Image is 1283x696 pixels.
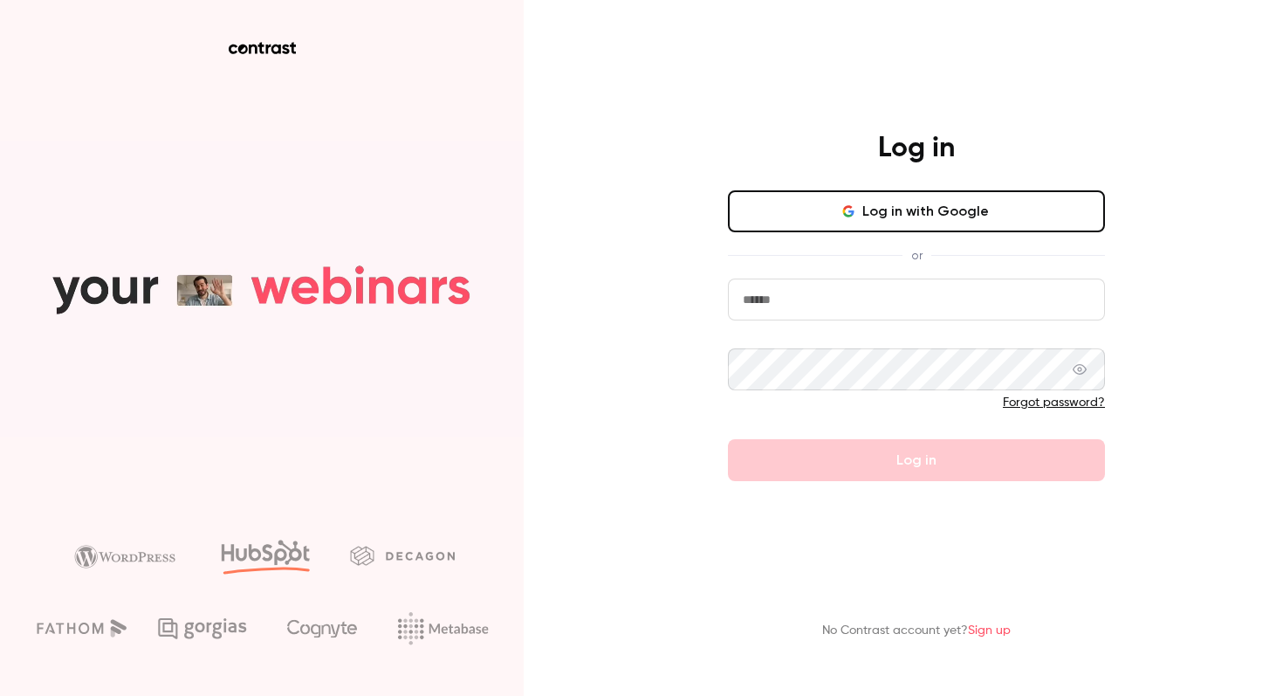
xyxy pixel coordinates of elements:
button: Log in with Google [728,190,1105,232]
p: No Contrast account yet? [822,622,1011,640]
a: Forgot password? [1003,396,1105,409]
img: decagon [350,546,455,565]
a: Sign up [968,624,1011,637]
span: or [902,246,931,265]
h4: Log in [878,131,955,166]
